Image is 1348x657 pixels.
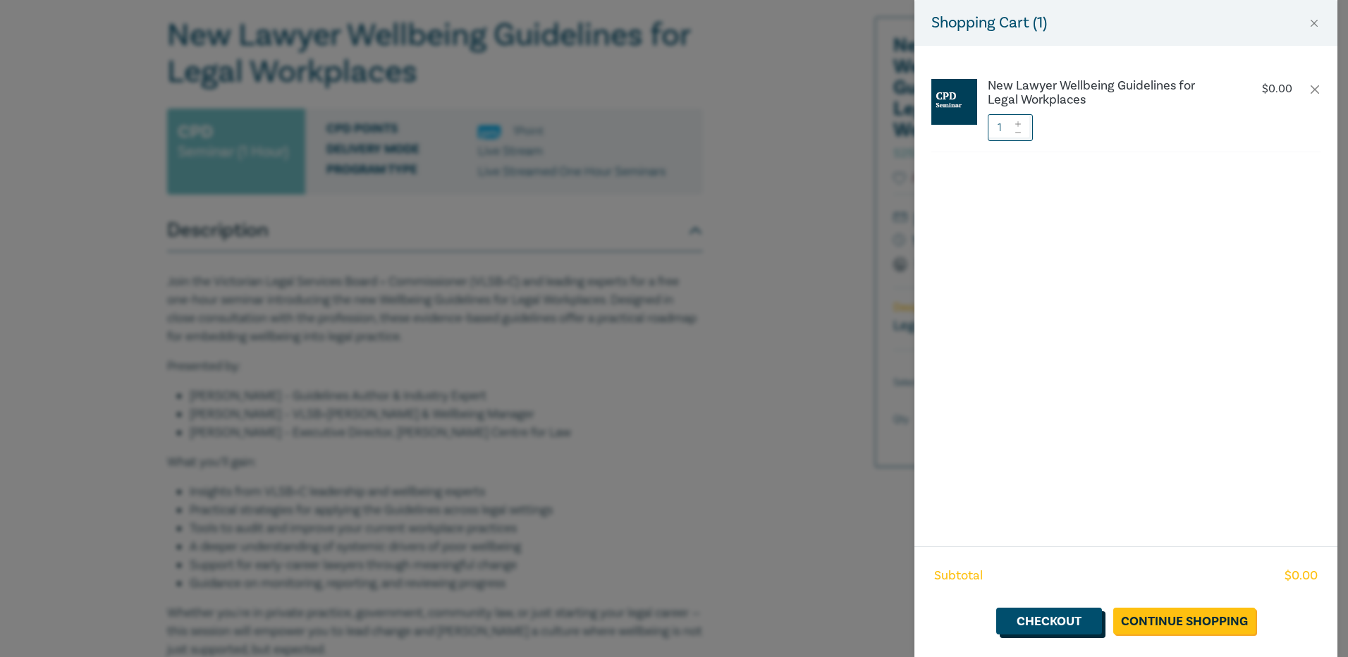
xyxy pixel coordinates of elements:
[931,11,1047,35] h5: Shopping Cart ( 1 )
[988,79,1222,107] a: New Lawyer Wellbeing Guidelines for Legal Workplaces
[988,114,1033,141] input: 1
[931,79,977,125] img: CPD%20Seminar.jpg
[996,608,1102,634] a: Checkout
[1113,608,1256,634] a: Continue Shopping
[1262,82,1292,96] p: $ 0.00
[934,567,983,585] span: Subtotal
[1308,17,1321,30] button: Close
[1285,567,1318,585] span: $ 0.00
